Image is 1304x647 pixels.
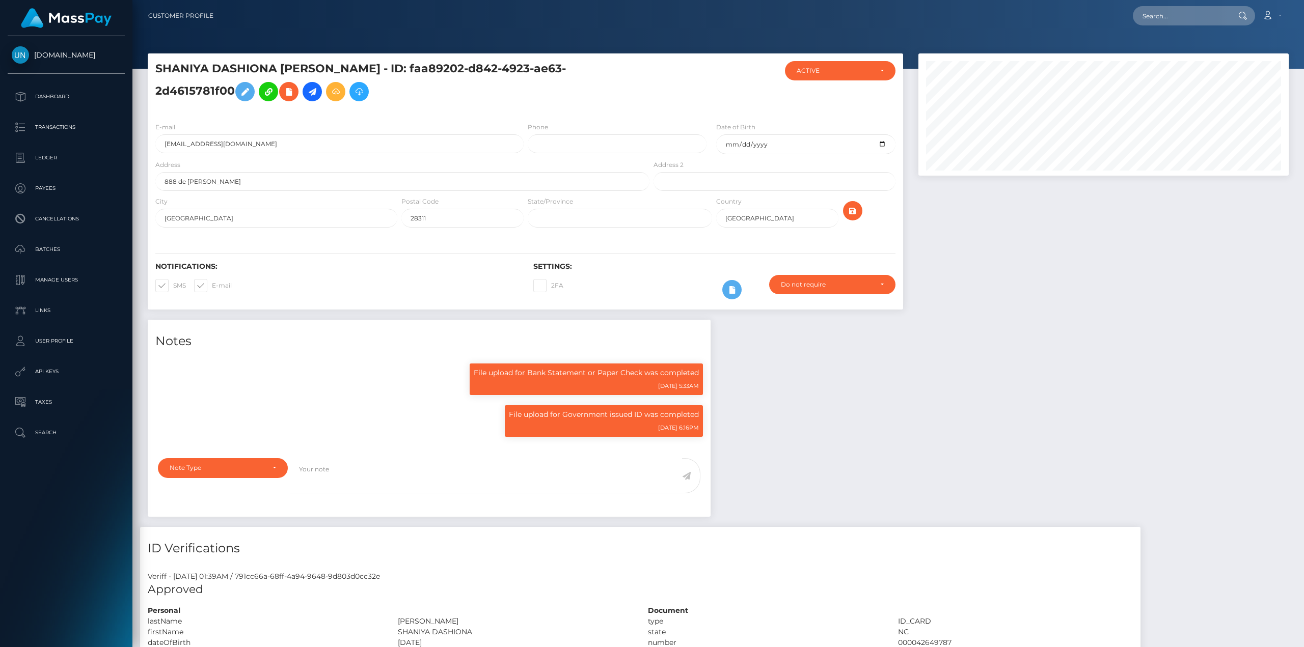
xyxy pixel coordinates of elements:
[148,582,1133,598] h5: Approved
[509,409,699,420] p: File upload for Government issued ID was completed
[8,237,125,262] a: Batches
[155,61,644,106] h5: SHANIYA DASHIONA [PERSON_NAME] - ID: faa89202-d842-4923-ae63-2d4615781f00
[8,50,125,60] span: [DOMAIN_NAME]
[528,123,548,132] label: Phone
[474,368,699,378] p: File upload for Bank Statement or Paper Check was completed
[658,382,699,389] small: [DATE] 5:33AM
[12,89,121,104] p: Dashboard
[390,616,640,627] div: [PERSON_NAME]
[890,616,1140,627] div: ID_CARD
[785,61,895,80] button: ACTIVE
[8,328,125,354] a: User Profile
[658,424,699,431] small: [DATE] 6:16PM
[8,115,125,140] a: Transactions
[194,279,232,292] label: E-mail
[716,123,755,132] label: Date of Birth
[21,8,112,28] img: MassPay Logo
[12,272,121,288] p: Manage Users
[12,364,121,379] p: API Keys
[12,425,121,440] p: Search
[155,279,186,292] label: SMS
[781,280,872,289] div: Do not require
[12,395,121,410] p: Taxes
[140,616,390,627] div: lastName
[797,67,872,75] div: ACTIVE
[401,197,439,206] label: Postal Code
[640,627,890,637] div: state
[158,458,288,477] button: Note Type
[533,262,896,271] h6: Settings:
[12,181,121,196] p: Payees
[12,303,121,318] p: Links
[12,46,29,64] img: Unlockt.me
[12,211,121,227] p: Cancellations
[8,267,125,293] a: Manage Users
[8,206,125,232] a: Cancellations
[640,616,890,627] div: type
[8,145,125,171] a: Ledger
[155,160,180,170] label: Address
[528,197,573,206] label: State/Province
[769,275,895,294] button: Do not require
[8,298,125,323] a: Links
[140,571,1140,582] div: Veriff - [DATE] 01:39AM / 791cc66a-68ff-4a94-9648-9d803d0cc32e
[148,606,180,615] strong: Personal
[12,242,121,257] p: Batches
[155,332,703,350] h4: Notes
[890,627,1140,637] div: NC
[303,82,322,101] a: Initiate Payout
[12,150,121,165] p: Ledger
[170,464,264,472] div: Note Type
[8,359,125,384] a: API Keys
[1133,6,1229,25] input: Search...
[12,120,121,135] p: Transactions
[8,176,125,201] a: Payees
[654,160,684,170] label: Address 2
[148,540,1133,557] h4: ID Verifications
[148,5,213,26] a: Customer Profile
[155,262,518,271] h6: Notifications:
[140,627,390,637] div: firstName
[155,123,175,132] label: E-mail
[155,197,168,206] label: City
[8,84,125,109] a: Dashboard
[8,389,125,415] a: Taxes
[12,333,121,349] p: User Profile
[8,420,125,445] a: Search
[390,627,640,637] div: SHANIYA DASHIONA
[533,279,563,292] label: 2FA
[648,606,688,615] strong: Document
[716,197,742,206] label: Country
